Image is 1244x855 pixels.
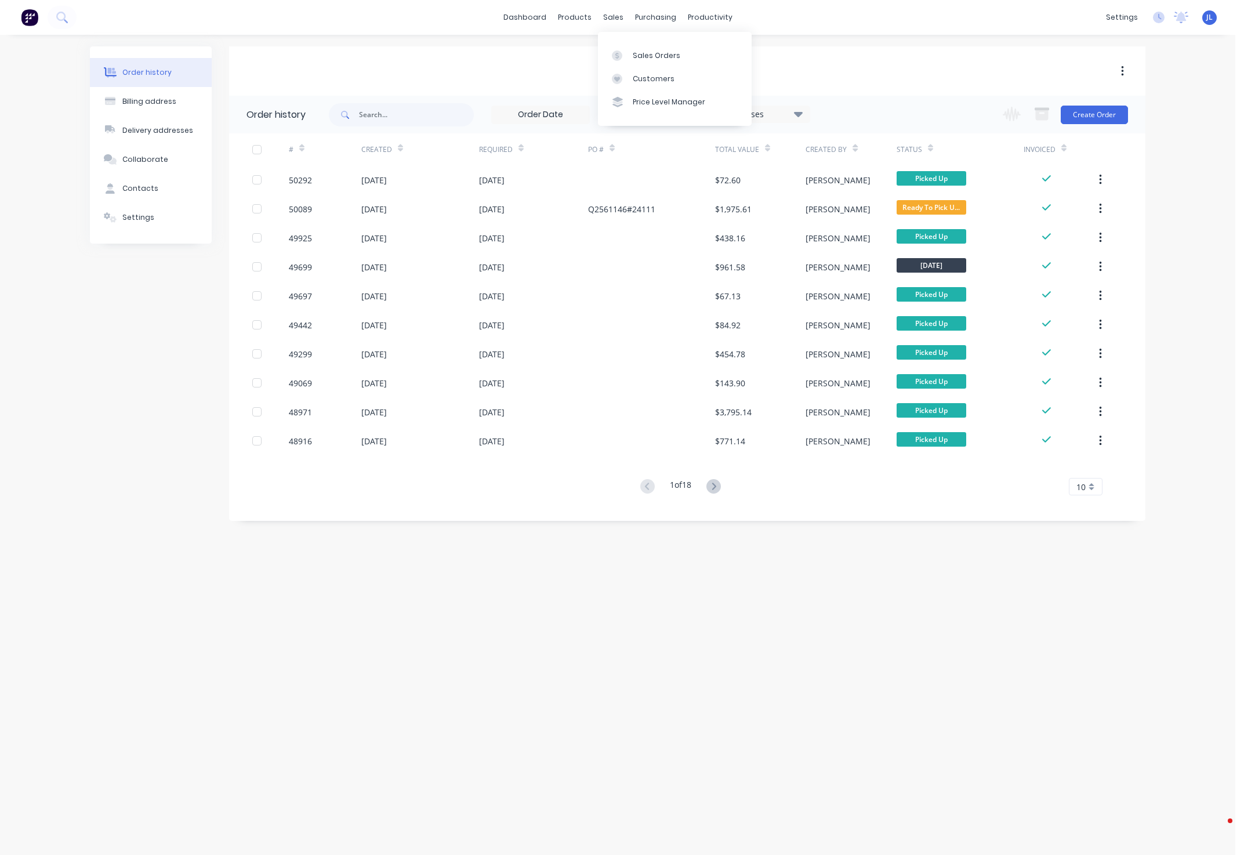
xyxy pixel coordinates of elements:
[1100,9,1144,26] div: settings
[629,9,682,26] div: purchasing
[90,174,212,203] button: Contacts
[361,319,387,331] div: [DATE]
[479,348,505,360] div: [DATE]
[897,316,966,331] span: Picked Up
[361,144,392,155] div: Created
[361,377,387,389] div: [DATE]
[289,144,293,155] div: #
[361,133,479,165] div: Created
[1024,144,1056,155] div: Invoiced
[479,144,513,155] div: Required
[479,406,505,418] div: [DATE]
[588,203,655,215] div: Q2561146#24111
[361,290,387,302] div: [DATE]
[588,133,715,165] div: PO #
[897,345,966,360] span: Picked Up
[361,203,387,215] div: [DATE]
[479,435,505,447] div: [DATE]
[90,203,212,232] button: Settings
[806,174,871,186] div: [PERSON_NAME]
[122,96,176,107] div: Billing address
[289,435,312,447] div: 48916
[715,144,759,155] div: Total Value
[361,232,387,244] div: [DATE]
[289,406,312,418] div: 48971
[712,108,810,121] div: 15 Statuses
[289,290,312,302] div: 49697
[715,406,752,418] div: $3,795.14
[359,103,474,126] input: Search...
[122,67,172,78] div: Order history
[715,232,745,244] div: $438.16
[498,9,552,26] a: dashboard
[806,203,871,215] div: [PERSON_NAME]
[806,348,871,360] div: [PERSON_NAME]
[897,229,966,244] span: Picked Up
[897,133,1024,165] div: Status
[289,232,312,244] div: 49925
[598,90,752,114] a: Price Level Manager
[588,144,604,155] div: PO #
[715,290,741,302] div: $67.13
[492,106,589,124] input: Order Date
[289,377,312,389] div: 49069
[806,377,871,389] div: [PERSON_NAME]
[90,116,212,145] button: Delivery addresses
[897,144,922,155] div: Status
[806,435,871,447] div: [PERSON_NAME]
[122,212,154,223] div: Settings
[90,145,212,174] button: Collaborate
[598,67,752,90] a: Customers
[90,58,212,87] button: Order history
[897,374,966,389] span: Picked Up
[897,403,966,418] span: Picked Up
[1061,106,1128,124] button: Create Order
[21,9,38,26] img: Factory
[806,261,871,273] div: [PERSON_NAME]
[682,9,738,26] div: productivity
[246,108,306,122] div: Order history
[122,183,158,194] div: Contacts
[289,133,361,165] div: #
[361,174,387,186] div: [DATE]
[597,9,629,26] div: sales
[806,319,871,331] div: [PERSON_NAME]
[715,261,745,273] div: $961.58
[552,9,597,26] div: products
[633,50,680,61] div: Sales Orders
[1076,481,1086,493] span: 10
[806,406,871,418] div: [PERSON_NAME]
[289,203,312,215] div: 50089
[289,319,312,331] div: 49442
[806,232,871,244] div: [PERSON_NAME]
[1024,133,1096,165] div: Invoiced
[715,203,752,215] div: $1,975.61
[715,348,745,360] div: $454.78
[633,97,705,107] div: Price Level Manager
[715,435,745,447] div: $771.14
[479,290,505,302] div: [DATE]
[897,171,966,186] span: Picked Up
[897,287,966,302] span: Picked Up
[806,290,871,302] div: [PERSON_NAME]
[598,44,752,67] a: Sales Orders
[122,154,168,165] div: Collaborate
[670,479,691,495] div: 1 of 18
[289,261,312,273] div: 49699
[122,125,193,136] div: Delivery addresses
[479,133,588,165] div: Required
[479,203,505,215] div: [DATE]
[479,174,505,186] div: [DATE]
[715,174,741,186] div: $72.60
[1205,816,1232,843] iframe: Intercom live chat
[633,74,674,84] div: Customers
[289,348,312,360] div: 49299
[361,435,387,447] div: [DATE]
[806,133,896,165] div: Created By
[715,377,745,389] div: $143.90
[479,261,505,273] div: [DATE]
[897,432,966,447] span: Picked Up
[479,377,505,389] div: [DATE]
[361,406,387,418] div: [DATE]
[479,232,505,244] div: [DATE]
